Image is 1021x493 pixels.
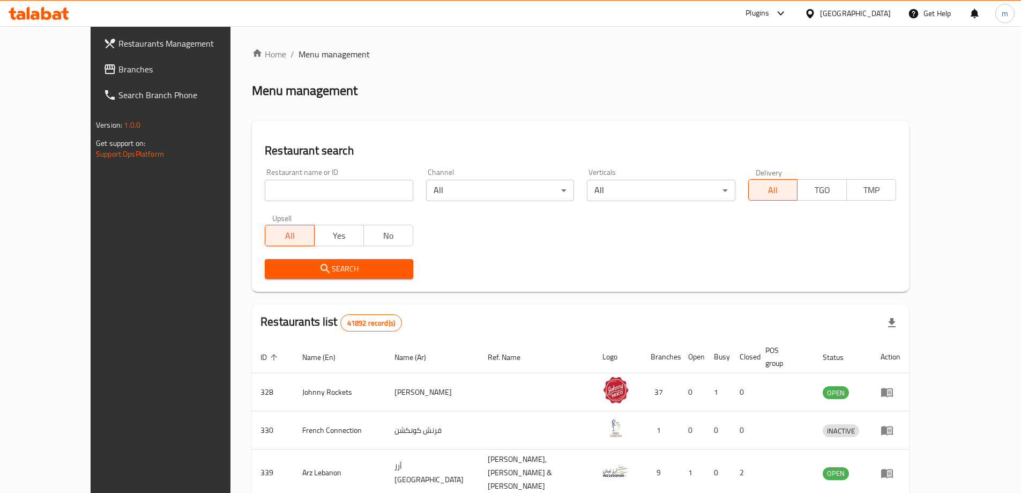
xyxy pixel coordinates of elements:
span: ID [260,351,281,364]
label: Delivery [756,168,782,176]
span: POS group [765,344,801,370]
button: Yes [314,225,364,246]
span: Branches [118,63,252,76]
td: فرنش كونكشن [386,411,479,450]
span: TGO [802,182,843,198]
div: Menu [881,467,900,480]
td: [PERSON_NAME] [386,373,479,411]
div: All [426,180,574,201]
td: French Connection [294,411,386,450]
nav: breadcrumb [252,48,909,61]
span: Restaurants Management [118,37,252,50]
th: Logo [594,341,642,373]
button: All [748,179,798,201]
td: 1 [642,411,680,450]
h2: Menu management [252,82,357,99]
button: All [265,225,315,246]
span: Search Branch Phone [118,89,252,101]
button: TGO [797,179,847,201]
h2: Restaurants list [260,314,402,332]
img: Johnny Rockets [602,377,629,403]
div: Menu [881,386,900,399]
span: Name (Ar) [394,351,440,364]
div: [GEOGRAPHIC_DATA] [820,8,891,19]
span: OPEN [823,387,849,399]
span: OPEN [823,467,849,480]
label: Upsell [272,214,292,222]
button: TMP [846,179,896,201]
img: Arz Lebanon [602,458,629,484]
th: Action [872,341,909,373]
td: 0 [680,411,705,450]
span: Name (En) [302,351,349,364]
li: / [290,48,294,61]
td: Johnny Rockets [294,373,386,411]
input: Search for restaurant name or ID.. [265,180,413,201]
a: Restaurants Management [95,31,261,56]
a: Search Branch Phone [95,82,261,108]
a: Home [252,48,286,61]
span: 1.0.0 [124,118,140,132]
td: 0 [680,373,705,411]
td: 328 [252,373,294,411]
th: Closed [731,341,757,373]
a: Branches [95,56,261,82]
span: 41892 record(s) [341,318,401,328]
div: OPEN [823,467,849,480]
button: Search [265,259,413,279]
span: Version: [96,118,122,132]
td: 330 [252,411,294,450]
span: Menu management [299,48,370,61]
a: Support.OpsPlatform [96,147,164,161]
span: Search [273,262,404,276]
div: Plugins [746,7,769,20]
th: Branches [642,341,680,373]
span: Status [823,351,858,364]
span: All [270,228,310,244]
div: Export file [879,310,905,336]
th: Open [680,341,705,373]
td: 0 [731,411,757,450]
span: All [753,182,794,198]
td: 0 [731,373,757,411]
span: Ref. Name [488,351,534,364]
td: 37 [642,373,680,411]
h2: Restaurant search [265,143,896,159]
td: 0 [705,411,731,450]
th: Busy [705,341,731,373]
span: m [1002,8,1008,19]
td: 1 [705,373,731,411]
span: TMP [851,182,892,198]
div: All [587,180,735,201]
div: Menu [881,424,900,437]
span: Get support on: [96,136,145,150]
span: No [368,228,409,244]
button: No [363,225,413,246]
img: French Connection [602,415,629,442]
span: Yes [319,228,360,244]
div: Total records count [340,314,402,332]
span: INACTIVE [823,425,859,437]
